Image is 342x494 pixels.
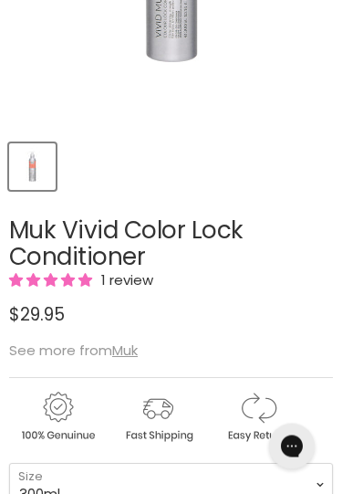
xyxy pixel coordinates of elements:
a: Muk [112,342,138,361]
span: 5.00 stars [9,271,96,290]
img: returns.gif [210,390,306,446]
button: Muk Vivid Color Lock Conditioner [9,144,56,191]
span: See more from [9,342,138,361]
img: Muk Vivid Color Lock Conditioner [11,146,54,189]
span: 1 review [96,271,153,290]
img: genuine.gif [9,390,106,446]
span: $29.95 [9,303,65,328]
div: Product thumbnails [6,139,342,193]
img: shipping.gif [109,390,206,446]
h1: Muk Vivid Color Lock Conditioner [9,218,333,271]
iframe: Gorgias live chat messenger [260,417,324,476]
